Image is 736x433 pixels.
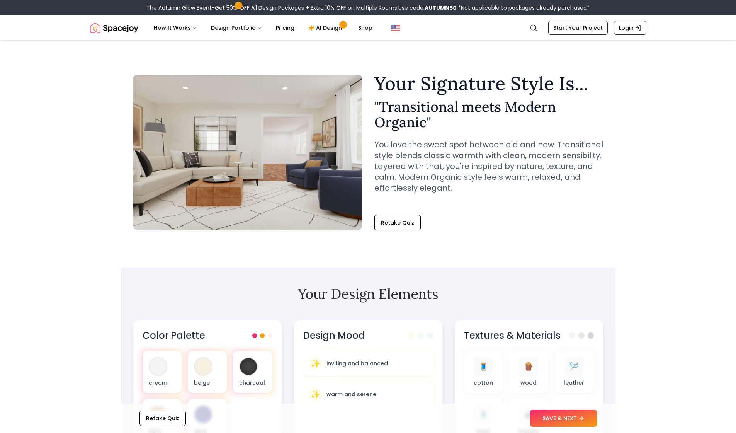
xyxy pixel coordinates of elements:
span: *Not applicable to packages already purchased* [457,4,590,12]
a: Pricing [270,20,301,36]
img: United States [391,23,400,32]
img: Transitional meets Modern Organic Style Example [133,75,362,230]
p: inviting and balanced [326,360,388,367]
span: 🪡 [569,361,579,372]
span: 🪵 [524,361,534,372]
div: The Autumn Glow Event-Get 50% OFF All Design Packages + Extra 10% OFF on Multiple Rooms. [146,4,590,12]
a: Start Your Project [548,21,608,35]
p: leather [564,379,584,387]
p: cream [149,379,175,387]
a: AI Design [302,20,350,36]
p: warm and serene [326,390,376,398]
img: Spacejoy Logo [90,20,138,36]
p: beige [194,379,221,387]
nav: Main [148,20,379,36]
h3: Design Mood [303,329,365,342]
button: How It Works [148,20,203,36]
span: 🧵 [479,361,488,372]
a: Shop [352,20,379,36]
span: ✨ [311,389,320,400]
button: SAVE & NEXT [530,410,597,427]
h2: " Transitional meets Modern Organic " [374,99,603,130]
a: Spacejoy [90,20,138,36]
button: Design Portfolio [205,20,268,36]
h3: Color Palette [143,329,205,342]
p: You love the sweet spot between old and new. Transitional style blends classic warmth with clean,... [374,139,603,193]
h1: Your Signature Style Is... [374,74,603,93]
b: AUTUMN50 [425,4,457,12]
h2: Your Design Elements [133,286,603,302]
h3: Textures & Materials [464,329,561,342]
span: Use code: [398,4,457,12]
nav: Global [90,15,646,40]
p: charcoal [239,379,266,387]
a: Login [614,21,646,35]
button: Retake Quiz [139,411,186,426]
p: wood [520,379,537,387]
p: cotton [474,379,493,387]
span: ✨ [311,358,320,369]
button: Retake Quiz [374,215,421,230]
